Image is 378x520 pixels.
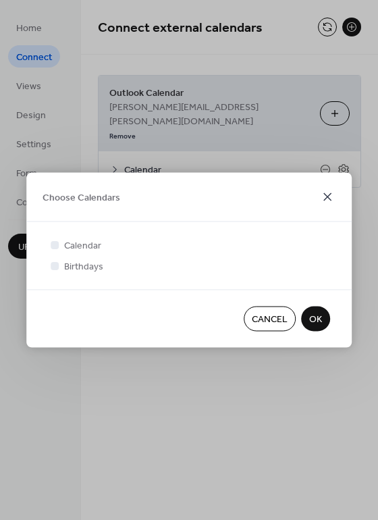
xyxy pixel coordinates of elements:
[252,313,288,327] span: Cancel
[64,239,101,253] span: Calendar
[244,307,296,332] button: Cancel
[309,313,322,327] span: OK
[301,307,330,332] button: OK
[64,260,103,274] span: Birthdays
[43,191,120,205] span: Choose Calendars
